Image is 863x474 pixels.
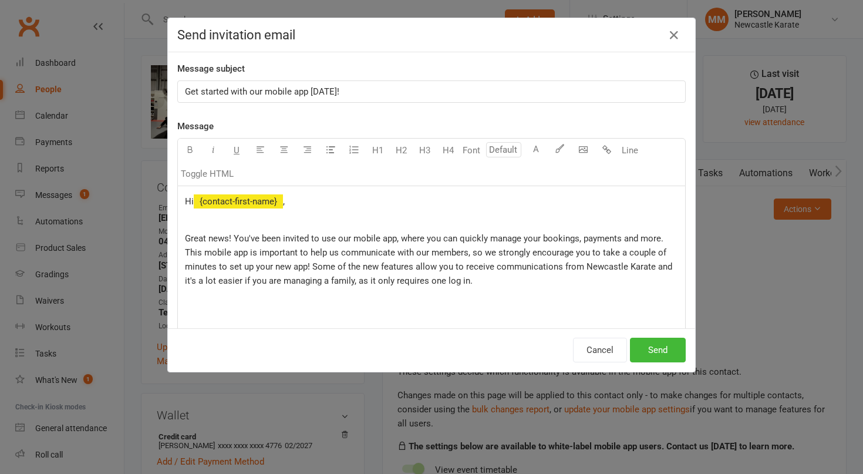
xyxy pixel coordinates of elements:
[389,139,413,162] button: H2
[573,338,627,362] button: Cancel
[413,139,436,162] button: H3
[436,139,460,162] button: H4
[185,233,663,244] span: Great news! You've been invited to use our mobile app, where you can quickly manage your bookings...
[225,139,248,162] button: U
[524,139,548,162] button: A
[234,145,240,156] span: U
[618,139,642,162] button: Line
[185,196,194,207] span: Hi
[486,142,521,157] input: Default
[178,162,237,186] button: Toggle HTML
[185,247,675,286] span: This mobile app is important to help us communicate with our members, so we strongly encourage yo...
[460,139,483,162] button: Font
[665,26,683,45] button: Close
[185,86,339,97] span: Get started with our mobile app [DATE]!
[283,196,285,207] span: ,
[177,28,686,42] h4: Send invitation email
[177,119,214,133] label: Message
[177,62,245,76] label: Message subject
[366,139,389,162] button: H1
[630,338,686,362] button: Send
